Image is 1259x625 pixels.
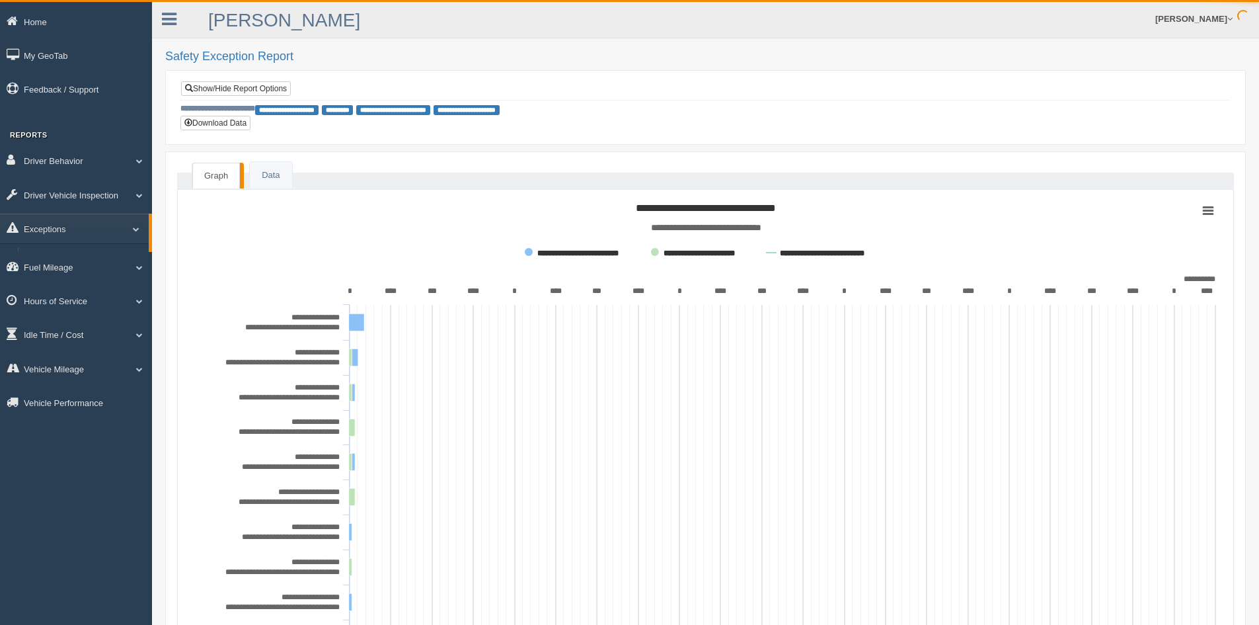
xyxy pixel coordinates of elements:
[24,247,149,271] a: Critical Engine Events
[165,50,1246,63] h2: Safety Exception Report
[250,162,291,189] a: Data
[208,10,360,30] a: [PERSON_NAME]
[181,81,291,96] a: Show/Hide Report Options
[180,116,250,130] button: Download Data
[192,163,240,189] a: Graph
